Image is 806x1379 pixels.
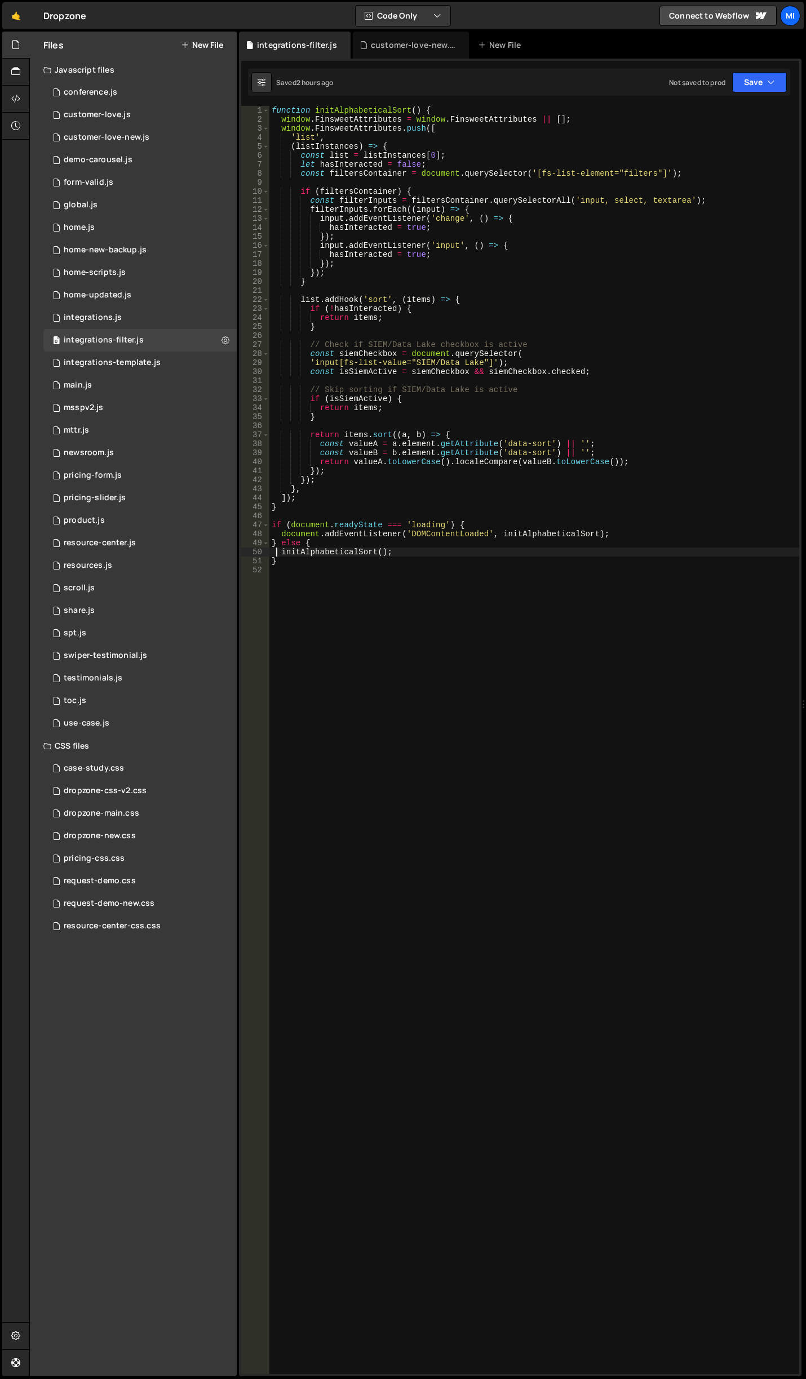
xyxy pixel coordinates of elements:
[241,250,269,259] div: 17
[64,268,126,278] div: home-scripts.js
[2,2,30,29] a: 🤙
[64,876,136,886] div: request-demo.css
[241,331,269,340] div: 26
[64,786,147,796] div: dropzone-css-v2.css
[241,493,269,502] div: 44
[43,9,86,23] div: Dropzone
[43,419,237,442] div: 9831/42130.js
[43,825,237,847] div: 9831/41964.css
[669,78,725,87] div: Not saved to prod
[64,763,124,773] div: case-study.css
[241,169,269,178] div: 8
[43,712,237,735] div: 9831/22713.js
[43,194,237,216] div: 9831/25080.js
[241,106,269,115] div: 1
[43,352,237,374] div: 9831/35453.js
[64,313,122,323] div: integrations.js
[241,187,269,196] div: 10
[241,466,269,475] div: 41
[30,735,237,757] div: CSS files
[64,538,136,548] div: resource-center.js
[296,78,334,87] div: 2 hours ago
[276,78,334,87] div: Saved
[43,532,237,554] div: 9831/44694.js
[64,290,131,300] div: home-updated.js
[241,223,269,232] div: 14
[241,196,269,205] div: 11
[43,487,237,509] div: 9831/29769.js
[43,757,237,780] div: 9831/46827.css
[43,464,237,487] div: 9831/44484.js
[241,511,269,521] div: 46
[241,340,269,349] div: 27
[780,6,800,26] a: Mi
[64,470,122,481] div: pricing-form.js
[241,412,269,421] div: 35
[241,475,269,484] div: 42
[241,403,269,412] div: 34
[43,915,237,937] div: 9831/44695.css
[64,583,95,593] div: scroll.js
[241,358,269,367] div: 29
[43,149,237,171] div: 9831/28392.js
[64,673,122,683] div: testimonials.js
[241,268,269,277] div: 19
[64,515,105,526] div: product.js
[241,448,269,457] div: 39
[241,367,269,376] div: 30
[241,394,269,403] div: 33
[64,898,154,909] div: request-demo-new.css
[241,322,269,331] div: 25
[241,295,269,304] div: 22
[241,313,269,322] div: 24
[43,261,237,284] div: 9831/44211.js
[241,430,269,439] div: 37
[241,151,269,160] div: 6
[241,439,269,448] div: 38
[43,216,237,239] div: 9831/24057.js
[732,72,787,92] button: Save
[257,39,337,51] div: integrations-filter.js
[43,892,237,915] div: 9831/41251.css
[241,142,269,151] div: 5
[43,81,237,104] div: 9831/30620.js
[241,530,269,539] div: 48
[241,304,269,313] div: 23
[43,374,237,397] div: 9831/21747.js
[241,124,269,133] div: 3
[241,421,269,430] div: 36
[43,171,237,194] div: 9831/30173.js
[43,577,237,599] div: 9831/26505.js
[241,178,269,187] div: 9
[43,306,237,329] div: 9831/22169.js
[181,41,223,50] button: New File
[43,397,237,419] div: 9831/33624.js
[64,358,161,368] div: integrations-template.js
[241,286,269,295] div: 21
[241,385,269,394] div: 32
[43,284,237,306] div: 9831/42900.js
[53,337,60,346] span: 0
[241,557,269,566] div: 51
[64,155,132,165] div: demo-carousel.js
[371,39,455,51] div: customer-love-new.js
[241,232,269,241] div: 15
[241,502,269,511] div: 45
[64,200,98,210] div: global.js
[241,376,269,385] div: 31
[43,39,64,51] h2: Files
[241,115,269,124] div: 2
[64,808,139,818] div: dropzone-main.css
[43,870,237,892] div: 9831/37147.css
[64,245,147,255] div: home-new-backup.js
[241,548,269,557] div: 50
[43,622,237,644] div: 9831/24797.js
[64,448,114,458] div: newsroom.js
[64,425,89,435] div: mttr.js
[64,380,92,390] div: main.js
[64,561,112,571] div: resources.js
[241,539,269,548] div: 49
[241,277,269,286] div: 20
[64,87,117,97] div: conference.js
